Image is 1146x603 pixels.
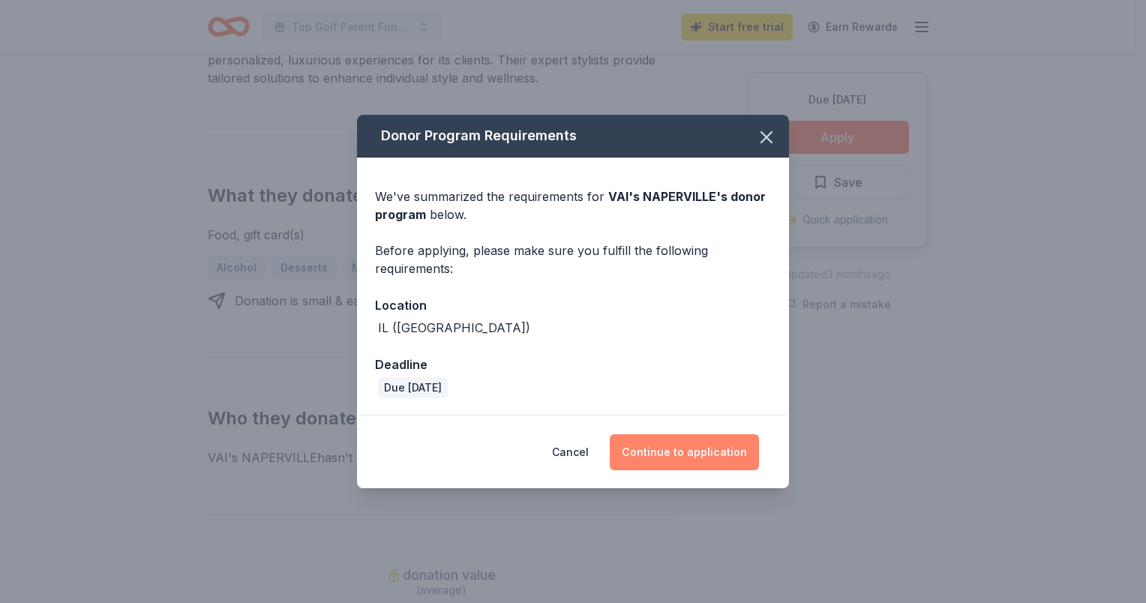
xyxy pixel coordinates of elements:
div: IL ([GEOGRAPHIC_DATA]) [378,319,530,337]
div: We've summarized the requirements for below. [375,187,771,223]
button: Continue to application [610,434,759,470]
div: Location [375,295,771,315]
div: Deadline [375,355,771,374]
div: Donor Program Requirements [357,115,789,157]
div: Due [DATE] [378,377,448,398]
button: Cancel [552,434,589,470]
div: Before applying, please make sure you fulfill the following requirements: [375,241,771,277]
